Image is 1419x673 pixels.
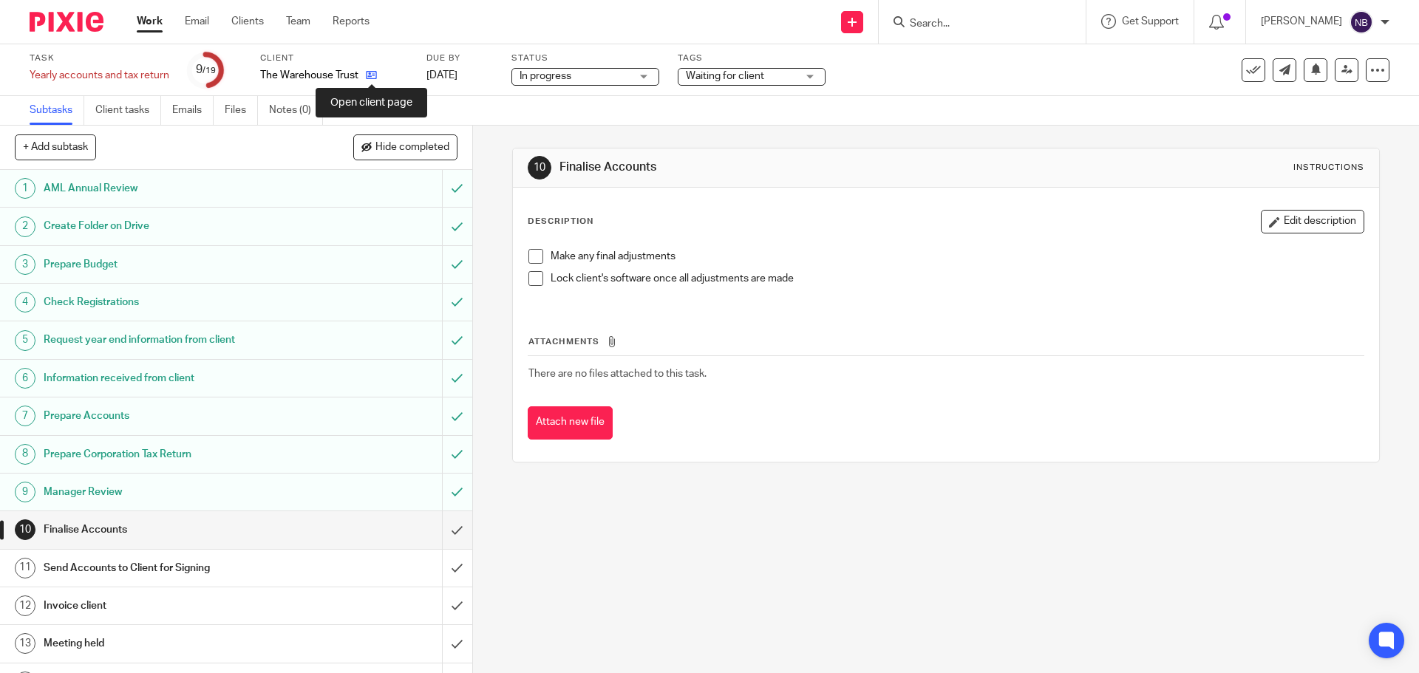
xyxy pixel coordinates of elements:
span: [DATE] [426,70,457,81]
a: Files [225,96,258,125]
h1: Information received from client [44,367,299,389]
a: Work [137,14,163,29]
button: + Add subtask [15,134,96,160]
h1: Create Folder on Drive [44,215,299,237]
h1: Finalise Accounts [44,519,299,541]
div: Instructions [1293,162,1364,174]
div: 7 [15,406,35,426]
p: Lock client's software once all adjustments are made [551,271,1363,286]
label: Client [260,52,408,64]
a: Emails [172,96,214,125]
label: Tags [678,52,826,64]
button: Edit description [1261,210,1364,233]
img: Pixie [30,12,103,32]
button: Attach new file [528,406,613,440]
div: 3 [15,254,35,275]
div: 6 [15,368,35,389]
a: Audit logs [334,96,391,125]
div: 2 [15,216,35,237]
h1: Manager Review [44,481,299,503]
h1: Check Registrations [44,291,299,313]
span: Get Support [1122,16,1179,27]
div: 8 [15,444,35,465]
p: Description [528,216,593,228]
div: 1 [15,178,35,199]
div: Yearly accounts and tax return [30,68,169,83]
h1: Invoice client [44,595,299,617]
div: 13 [15,633,35,654]
div: 10 [528,156,551,180]
img: svg%3E [1350,10,1373,34]
div: 4 [15,292,35,312]
p: The Warehouse Trust [260,68,358,83]
span: There are no files attached to this task. [528,369,707,379]
h1: Prepare Budget [44,253,299,276]
div: 9 [196,61,216,78]
h1: Meeting held [44,632,299,655]
div: 11 [15,558,35,578]
small: /19 [203,66,216,75]
div: 9 [15,482,35,502]
h1: Send Accounts to Client for Signing [44,557,299,579]
a: Clients [231,14,264,29]
div: 5 [15,330,35,351]
span: Waiting for client [686,71,764,81]
a: Subtasks [30,96,84,125]
label: Task [30,52,169,64]
h1: Prepare Corporation Tax Return [44,443,299,465]
span: Attachments [528,338,599,346]
p: Make any final adjustments [551,249,1363,264]
input: Search [908,18,1041,31]
p: [PERSON_NAME] [1261,14,1342,29]
a: Notes (0) [269,96,323,125]
h1: Prepare Accounts [44,405,299,427]
h1: AML Annual Review [44,177,299,199]
a: Reports [333,14,370,29]
label: Due by [426,52,493,64]
div: 12 [15,595,35,616]
a: Client tasks [95,96,161,125]
h1: Request year end information from client [44,329,299,351]
button: Hide completed [353,134,457,160]
h1: Finalise Accounts [559,160,978,175]
span: In progress [520,71,571,81]
span: Hide completed [375,142,449,154]
a: Email [185,14,209,29]
a: Team [286,14,310,29]
label: Status [511,52,659,64]
div: 10 [15,519,35,540]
